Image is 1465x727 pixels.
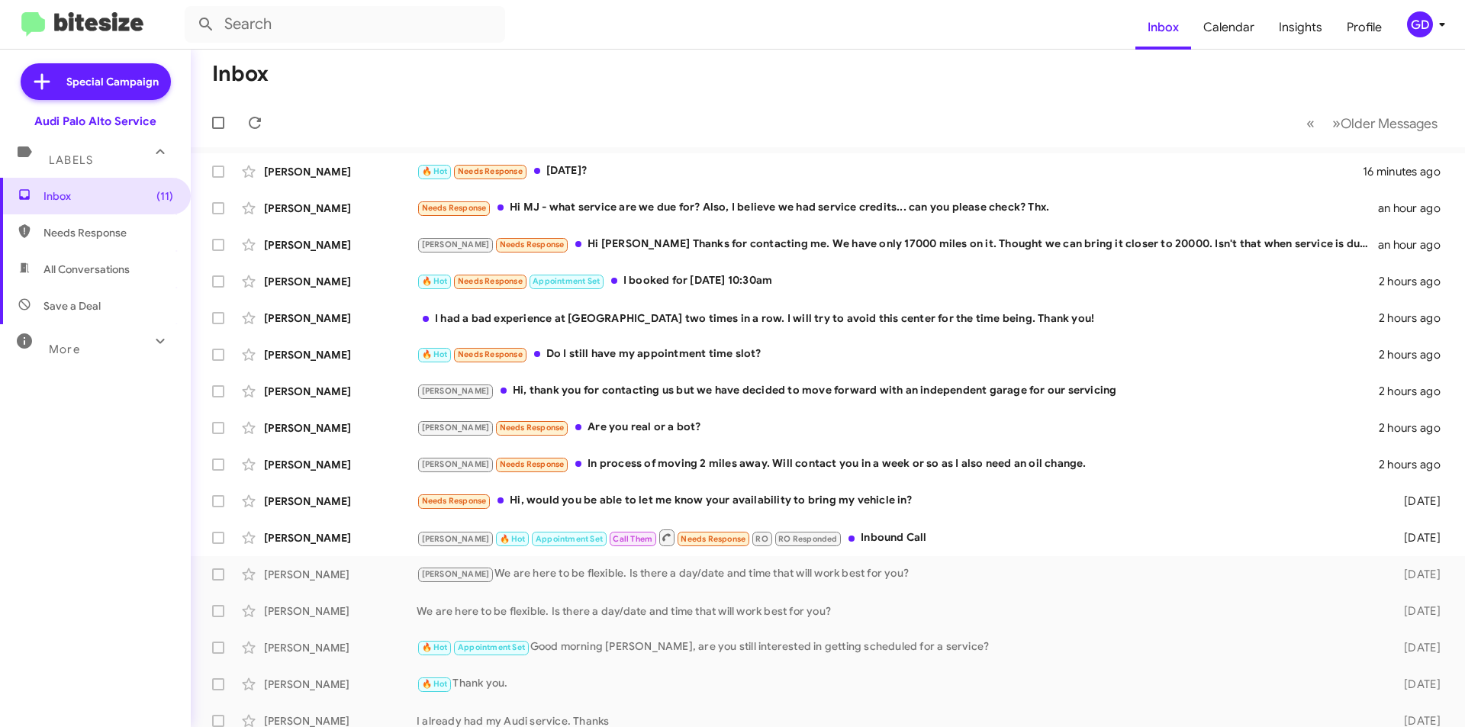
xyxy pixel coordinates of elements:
span: Save a Deal [43,298,101,314]
div: [PERSON_NAME] [264,384,417,399]
span: Needs Response [43,225,173,240]
div: Are you real or a bot? [417,419,1379,436]
span: Needs Response [458,349,523,359]
span: 🔥 Hot [422,166,448,176]
span: Older Messages [1341,115,1438,132]
div: [PERSON_NAME] [264,201,417,216]
span: Needs Response [458,276,523,286]
span: Appointment Set [533,276,600,286]
div: 2 hours ago [1379,384,1453,399]
span: More [49,343,80,356]
span: [PERSON_NAME] [422,386,490,396]
span: Appointment Set [458,642,525,652]
div: [PERSON_NAME] [264,457,417,472]
span: All Conversations [43,262,130,277]
span: 🔥 Hot [422,679,448,689]
div: [PERSON_NAME] [264,603,417,619]
span: Needs Response [500,459,565,469]
h1: Inbox [212,62,269,86]
a: Inbox [1135,5,1191,50]
div: Good morning [PERSON_NAME], are you still interested in getting scheduled for a service? [417,639,1380,656]
div: We are here to be flexible. Is there a day/date and time that will work best for you? [417,565,1380,583]
span: [PERSON_NAME] [422,240,490,249]
div: an hour ago [1378,201,1453,216]
div: [PERSON_NAME] [264,310,417,326]
div: Hi, would you be able to let me know your availability to bring my vehicle in? [417,492,1380,510]
div: [PERSON_NAME] [264,677,417,692]
span: RO Responded [778,534,837,544]
div: [DATE]? [417,162,1363,180]
span: Needs Response [500,423,565,433]
div: [DATE] [1380,640,1453,655]
div: I had a bad experience at [GEOGRAPHIC_DATA] two times in a row. I will try to avoid this center f... [417,310,1379,326]
span: Call Them [613,534,652,544]
span: RO [755,534,768,544]
span: Needs Response [500,240,565,249]
a: Calendar [1191,5,1267,50]
div: 2 hours ago [1379,310,1453,326]
a: Profile [1335,5,1394,50]
span: [PERSON_NAME] [422,459,490,469]
span: [PERSON_NAME] [422,423,490,433]
a: Special Campaign [21,63,171,100]
div: Audi Palo Alto Service [34,114,156,129]
span: [PERSON_NAME] [422,569,490,579]
span: Appointment Set [536,534,603,544]
div: GD [1407,11,1433,37]
span: » [1332,114,1341,133]
div: We are here to be flexible. Is there a day/date and time that will work best for you? [417,603,1380,619]
span: Special Campaign [66,74,159,89]
input: Search [185,6,505,43]
span: Needs Response [422,496,487,506]
div: [DATE] [1380,494,1453,509]
div: [PERSON_NAME] [264,640,417,655]
span: Labels [49,153,93,167]
a: Insights [1267,5,1335,50]
div: 16 minutes ago [1363,164,1453,179]
div: Hi MJ - what service are we due for? Also, I believe we had service credits... can you please che... [417,199,1378,217]
div: [PERSON_NAME] [264,237,417,253]
div: [DATE] [1380,530,1453,545]
button: GD [1394,11,1448,37]
span: Needs Response [458,166,523,176]
span: Inbox [43,188,173,204]
div: 2 hours ago [1379,420,1453,436]
div: [PERSON_NAME] [264,494,417,509]
div: Inbound Call [417,528,1380,547]
div: [DATE] [1380,603,1453,619]
span: 🔥 Hot [500,534,526,544]
div: [PERSON_NAME] [264,530,417,545]
div: [PERSON_NAME] [264,274,417,289]
span: 🔥 Hot [422,349,448,359]
div: [DATE] [1380,567,1453,582]
div: Thank you. [417,675,1380,693]
div: 2 hours ago [1379,457,1453,472]
div: 2 hours ago [1379,347,1453,362]
span: (11) [156,188,173,204]
div: 2 hours ago [1379,274,1453,289]
div: [PERSON_NAME] [264,164,417,179]
span: « [1306,114,1315,133]
span: 🔥 Hot [422,642,448,652]
div: [PERSON_NAME] [264,567,417,582]
span: [PERSON_NAME] [422,534,490,544]
span: Needs Response [681,534,745,544]
button: Next [1323,108,1447,139]
div: Hi [PERSON_NAME] Thanks for contacting me. We have only 17000 miles on it. Thought we can bring i... [417,236,1378,253]
span: Needs Response [422,203,487,213]
div: [DATE] [1380,677,1453,692]
div: I booked for [DATE] 10:30am [417,272,1379,290]
div: [PERSON_NAME] [264,347,417,362]
button: Previous [1297,108,1324,139]
span: 🔥 Hot [422,276,448,286]
div: [PERSON_NAME] [264,420,417,436]
div: In process of moving 2 miles away. Will contact you in a week or so as I also need an oil change. [417,455,1379,473]
div: an hour ago [1378,237,1453,253]
div: Do I still have my appointment time slot? [417,346,1379,363]
div: Hi, thank you for contacting us but we have decided to move forward with an independent garage fo... [417,382,1379,400]
nav: Page navigation example [1298,108,1447,139]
